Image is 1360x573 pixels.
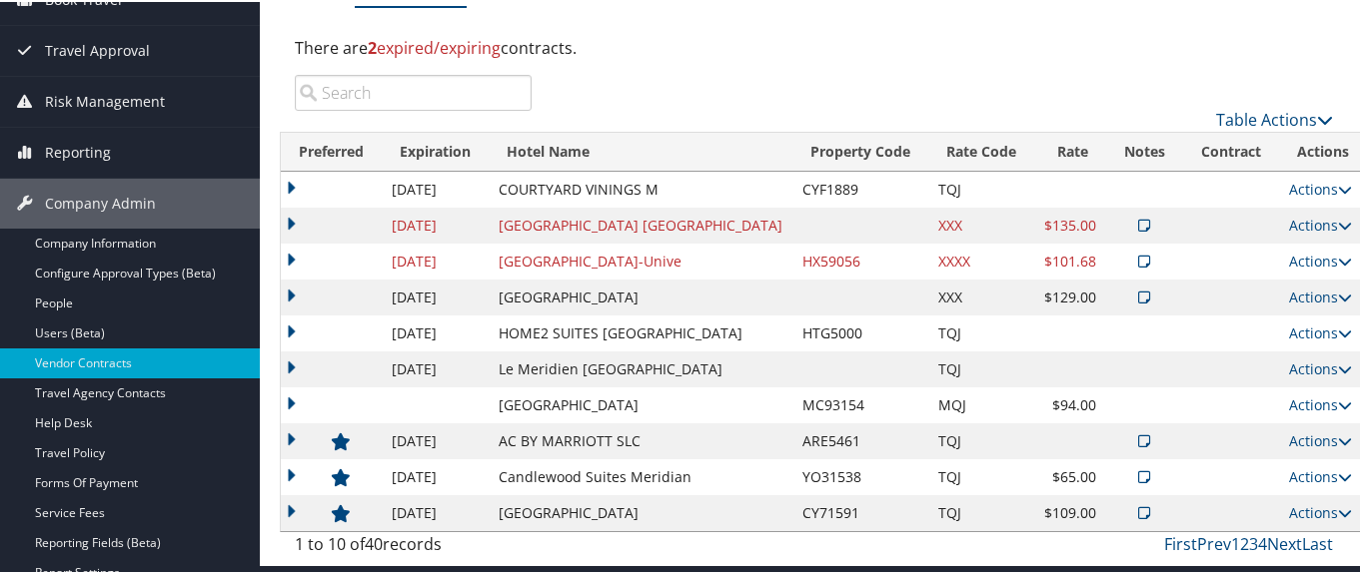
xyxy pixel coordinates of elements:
th: Expiration: activate to sort column ascending [382,131,489,170]
a: 2 [1240,531,1249,553]
td: Candlewood Suites Meridian [489,457,792,493]
td: XXXX [928,242,1034,278]
th: Hotel Name: activate to sort column ascending [489,131,792,170]
td: [GEOGRAPHIC_DATA]-Unive [489,242,792,278]
td: $129.00 [1034,278,1106,313]
td: COURTYARD VININGS M [489,170,792,206]
td: HTG5000 [792,313,928,349]
td: $135.00 [1034,206,1106,242]
th: Rate: activate to sort column ascending [1034,131,1106,170]
a: Actions [1289,357,1352,376]
td: [DATE] [382,421,489,457]
a: 1 [1231,531,1240,553]
td: [GEOGRAPHIC_DATA] [489,493,792,529]
td: [DATE] [382,313,489,349]
a: Actions [1289,465,1352,484]
td: HOME2 SUITES [GEOGRAPHIC_DATA] [489,313,792,349]
td: [DATE] [382,278,489,313]
td: $65.00 [1034,457,1106,493]
a: Actions [1289,178,1352,197]
td: CY71591 [792,493,928,529]
td: MC93154 [792,385,928,421]
div: 1 to 10 of records [295,530,532,564]
td: [DATE] [382,206,489,242]
a: 3 [1249,531,1258,553]
a: Actions [1289,429,1352,448]
a: Actions [1289,501,1352,520]
td: TQJ [928,349,1034,385]
span: Company Admin [45,177,156,227]
td: [DATE] [382,349,489,385]
a: Last [1302,531,1333,553]
a: Next [1267,531,1302,553]
td: ARE5461 [792,421,928,457]
td: XXX [928,278,1034,313]
th: Preferred: activate to sort column descending [281,131,382,170]
td: AC BY MARRIOTT SLC [489,421,792,457]
td: [GEOGRAPHIC_DATA] [489,278,792,313]
a: Actions [1289,214,1352,233]
span: Travel Approval [45,24,150,74]
td: TQJ [928,457,1034,493]
td: TQJ [928,493,1034,529]
td: $101.68 [1034,242,1106,278]
input: Search [295,73,532,109]
td: TQJ [928,313,1034,349]
th: Property Code: activate to sort column ascending [792,131,928,170]
a: Actions [1289,250,1352,269]
td: [DATE] [382,493,489,529]
a: Prev [1197,531,1231,553]
td: [DATE] [382,242,489,278]
strong: 2 [368,35,377,57]
span: Reporting [45,126,111,176]
th: Rate Code: activate to sort column ascending [928,131,1034,170]
th: Contract: activate to sort column ascending [1183,131,1279,170]
td: HX59056 [792,242,928,278]
td: YO31538 [792,457,928,493]
td: [DATE] [382,457,489,493]
td: $94.00 [1034,385,1106,421]
td: $109.00 [1034,493,1106,529]
span: Risk Management [45,75,165,125]
th: Notes: activate to sort column ascending [1106,131,1183,170]
a: Actions [1289,286,1352,304]
td: XXX [928,206,1034,242]
td: TQJ [928,421,1034,457]
a: First [1164,531,1197,553]
td: TQJ [928,170,1034,206]
a: 4 [1258,531,1267,553]
a: Actions [1289,393,1352,412]
td: CYF1889 [792,170,928,206]
span: expired/expiring [368,35,501,57]
td: [DATE] [382,170,489,206]
td: Le Meridien [GEOGRAPHIC_DATA] [489,349,792,385]
td: [GEOGRAPHIC_DATA] [489,385,792,421]
td: MQJ [928,385,1034,421]
a: Actions [1289,321,1352,340]
td: [GEOGRAPHIC_DATA] [GEOGRAPHIC_DATA] [489,206,792,242]
div: There are contracts. [280,19,1348,73]
a: Table Actions [1216,107,1333,129]
span: 40 [365,531,383,553]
